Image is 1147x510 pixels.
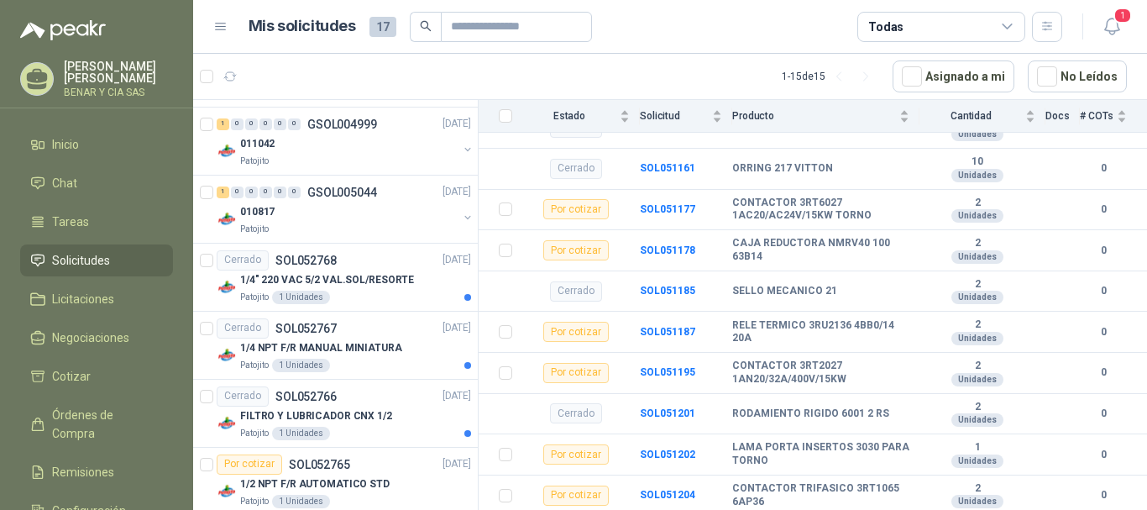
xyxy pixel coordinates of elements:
p: SOL052765 [289,459,350,471]
div: 0 [274,187,286,198]
b: CAJA REDUCTORA NMRV40 100 63B14 [732,237,909,263]
a: Solicitudes [20,244,173,276]
span: Chat [52,174,77,192]
p: GSOL004999 [307,118,377,130]
div: 0 [259,187,272,198]
span: Licitaciones [52,290,114,308]
div: 1 Unidades [272,427,330,440]
b: CONTACTOR 3RT2027 1AN20/32A/400V/15KW [732,360,909,386]
a: CerradoSOL052767[DATE] Company Logo1/4 NPT F/R MANUAL MINIATURAPatojito1 Unidades [193,312,478,380]
h1: Mis solicitudes [249,14,356,39]
b: 10 [919,155,1035,169]
div: Todas [868,18,903,36]
b: SOL051202 [640,449,695,460]
a: SOL051158 [640,122,695,134]
b: RODAMIENTO RIGIDO 6001 2 RS [732,407,889,421]
p: SOL052767 [275,323,337,334]
p: [DATE] [443,320,471,336]
b: ORRING 217 VITTON [732,162,833,176]
a: 1 0 0 0 0 0 GSOL004999[DATE] Company Logo011042Patojito [217,114,474,168]
b: RELE TERMICO 3RU2136 4BB0/14 20A [732,319,909,345]
a: Cotizar [20,360,173,392]
p: Patojito [240,223,269,236]
p: [DATE] [443,456,471,472]
span: Órdenes de Compra [52,406,157,443]
a: SOL051204 [640,489,695,501]
a: Chat [20,167,173,199]
img: Company Logo [217,481,237,502]
div: 1 [217,187,229,198]
a: SOL051161 [640,162,695,174]
p: Patojito [240,427,269,440]
a: CerradoSOL052766[DATE] Company LogoFILTRO Y LUBRICADOR CNX 1/2Patojito1 Unidades [193,380,478,448]
span: 1 [1113,8,1132,24]
div: Unidades [951,209,1003,223]
div: 0 [245,118,258,130]
div: Unidades [951,332,1003,345]
a: SOL051195 [640,366,695,378]
p: SOL052766 [275,391,337,402]
div: 0 [288,118,301,130]
b: 0 [1080,365,1127,381]
div: Cerrado [217,250,269,271]
p: GSOL005044 [307,187,377,198]
div: 1 - 15 de 15 [782,63,879,90]
p: Patojito [240,359,269,372]
a: SOL051187 [640,326,695,338]
span: Tareas [52,213,89,231]
a: SOL051185 [640,285,695,297]
div: Por cotizar [217,455,282,475]
div: 0 [245,187,258,198]
p: SOL052768 [275,255,337,266]
b: 2 [919,318,1035,332]
span: Solicitud [640,110,709,122]
button: Asignado a mi [893,60,1014,92]
b: 0 [1080,487,1127,503]
div: Cerrado [550,159,602,179]
b: 2 [919,237,1035,250]
img: Logo peakr [20,20,106,40]
b: 2 [919,278,1035,292]
th: # COTs [1080,100,1147,133]
a: Órdenes de Compra [20,399,173,450]
a: Negociaciones [20,322,173,354]
div: Unidades [951,373,1003,386]
div: Cerrado [217,318,269,339]
span: Producto [732,110,896,122]
b: 2 [919,401,1035,414]
p: Patojito [240,155,269,168]
img: Company Logo [217,413,237,434]
div: Por cotizar [543,199,609,219]
div: 0 [288,187,301,198]
span: Cantidad [919,110,1022,122]
span: 17 [369,17,396,37]
b: CONTACTOR 3RT6027 1AC20/AC24V/15KW TORNO [732,197,909,223]
p: [DATE] [443,252,471,268]
a: Inicio [20,129,173,160]
div: Cerrado [550,403,602,423]
img: Company Logo [217,141,237,161]
div: Unidades [951,455,1003,468]
a: SOL051201 [640,407,695,419]
b: 0 [1080,447,1127,463]
a: SOL051178 [640,244,695,256]
b: SOL051177 [640,203,695,215]
th: Cantidad [919,100,1045,133]
b: 0 [1080,324,1127,340]
span: Negociaciones [52,329,129,347]
div: Cerrado [217,386,269,407]
p: 010817 [240,204,275,220]
span: search [420,20,432,32]
div: 0 [259,118,272,130]
span: # COTs [1080,110,1113,122]
div: 1 Unidades [272,291,330,304]
div: Unidades [951,128,1003,141]
p: Patojito [240,291,269,304]
b: CONTACTOR TRIFASICO 3RT1065 6AP36 [732,482,909,508]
